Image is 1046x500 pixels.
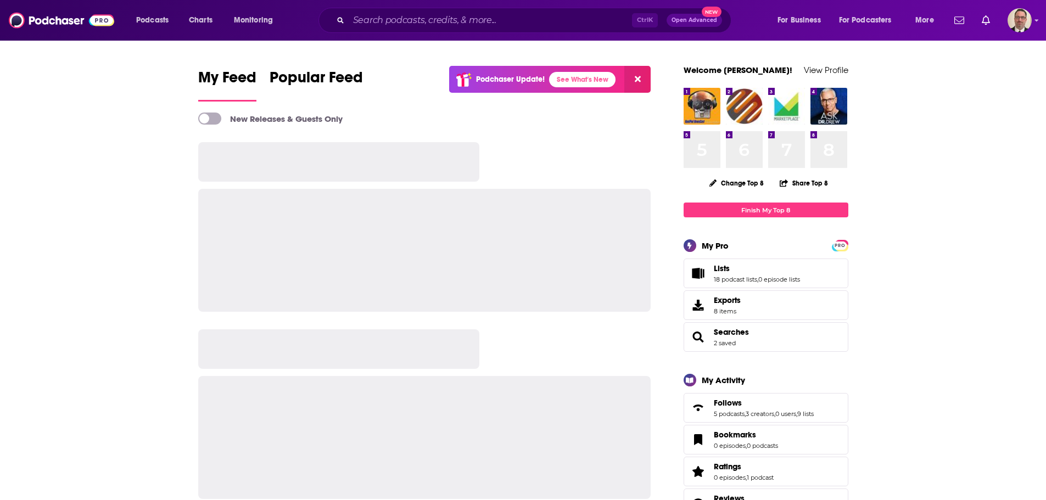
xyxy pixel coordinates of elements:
div: My Activity [702,375,745,385]
a: Ratings [714,462,774,471]
span: Bookmarks [684,425,848,454]
a: Bookmarks [687,432,709,447]
a: 0 episodes [714,442,746,450]
span: Exports [714,295,741,305]
a: 9 lists [797,410,814,418]
div: My Pro [702,240,729,251]
span: Exports [687,297,709,313]
img: User Profile [1008,8,1032,32]
a: Show notifications dropdown [977,11,994,30]
a: Ratings [687,464,709,479]
a: Bookmarks [714,430,778,440]
a: 2 saved [714,339,736,347]
img: Ask Dr. Drew [810,88,847,125]
a: 0 users [775,410,796,418]
span: Logged in as PercPodcast [1008,8,1032,32]
a: 18 podcast lists [714,276,757,283]
span: New [702,7,721,17]
span: Ratings [684,457,848,486]
button: Share Top 8 [779,172,829,194]
a: My Feed [198,68,256,102]
a: PRO [834,241,847,249]
span: My Feed [198,68,256,93]
a: Searches [687,329,709,345]
span: More [915,13,934,28]
a: Lists [714,263,800,273]
span: , [796,410,797,418]
a: Lists [687,266,709,281]
span: Lists [684,259,848,288]
span: Popular Feed [270,68,363,93]
span: Ctrl K [632,13,658,27]
img: Podchaser - Follow, Share and Rate Podcasts [9,10,114,31]
button: open menu [908,12,948,29]
a: Show notifications dropdown [950,11,969,30]
span: , [757,276,758,283]
span: Searches [684,322,848,352]
a: 0 episodes [714,474,746,481]
img: Reel Pod News Cast™ with Levon Putney [684,88,720,125]
button: open menu [226,12,287,29]
a: See What's New [549,72,616,87]
p: Podchaser Update! [476,75,545,84]
a: 3 creators [746,410,774,418]
span: Lists [714,263,730,273]
button: Open AdvancedNew [667,14,722,27]
button: Change Top 8 [703,176,771,190]
img: Marketplace [768,88,805,125]
a: 0 episode lists [758,276,800,283]
img: Rare Earth Exchanges [726,88,763,125]
span: Bookmarks [714,430,756,440]
div: Search podcasts, credits, & more... [329,8,742,33]
span: Follows [714,398,742,408]
span: PRO [834,241,847,250]
a: 5 podcasts [714,410,745,418]
span: Charts [189,13,212,28]
span: 8 items [714,307,741,315]
a: Welcome [PERSON_NAME]! [684,65,792,75]
a: Follows [714,398,814,408]
a: Popular Feed [270,68,363,102]
span: Ratings [714,462,741,471]
a: Finish My Top 8 [684,203,848,217]
span: , [745,410,746,418]
span: Follows [684,393,848,423]
a: Exports [684,290,848,320]
span: , [774,410,775,418]
button: open menu [770,12,835,29]
a: View Profile [804,65,848,75]
a: Follows [687,400,709,415]
button: Show profile menu [1008,8,1032,32]
span: Monitoring [234,13,273,28]
span: For Business [777,13,821,28]
span: Open Advanced [672,18,717,23]
a: New Releases & Guests Only [198,113,343,125]
a: 1 podcast [747,474,774,481]
span: , [746,474,747,481]
button: open menu [128,12,183,29]
span: Podcasts [136,13,169,28]
button: open menu [832,12,908,29]
a: Charts [182,12,219,29]
span: , [746,442,747,450]
input: Search podcasts, credits, & more... [349,12,632,29]
span: For Podcasters [839,13,892,28]
a: 0 podcasts [747,442,778,450]
a: Searches [714,327,749,337]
